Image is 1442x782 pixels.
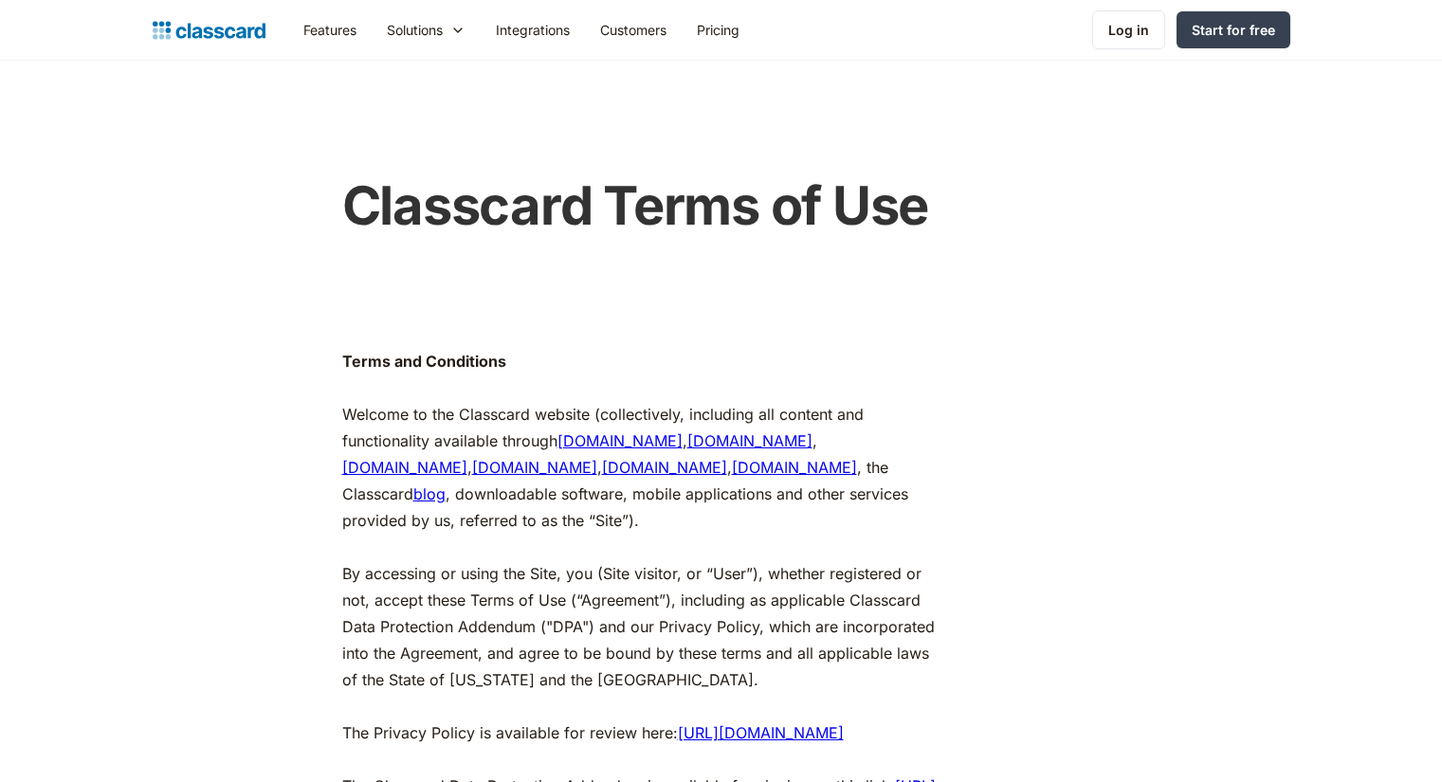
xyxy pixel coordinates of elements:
div: Log in [1108,20,1149,40]
a: [DOMAIN_NAME] [732,458,857,477]
a: [DOMAIN_NAME] [602,458,727,477]
a: Customers [585,9,682,51]
h1: Classcard Terms of Use [342,174,1082,238]
a: Integrations [481,9,585,51]
div: Start for free [1192,20,1275,40]
a: Pricing [682,9,755,51]
div: Solutions [387,20,443,40]
a: [DOMAIN_NAME] [342,458,467,477]
a: [DOMAIN_NAME] [557,431,683,450]
a: Start for free [1177,11,1290,48]
a: Log in [1092,10,1165,49]
a: home [153,17,265,44]
div: Solutions [372,9,481,51]
a: [URL][DOMAIN_NAME] [678,723,844,742]
a: blog [413,484,446,503]
strong: Terms and Conditions [342,352,506,371]
a: Features [288,9,372,51]
a: [DOMAIN_NAME] [687,431,812,450]
a: [DOMAIN_NAME] [472,458,597,477]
